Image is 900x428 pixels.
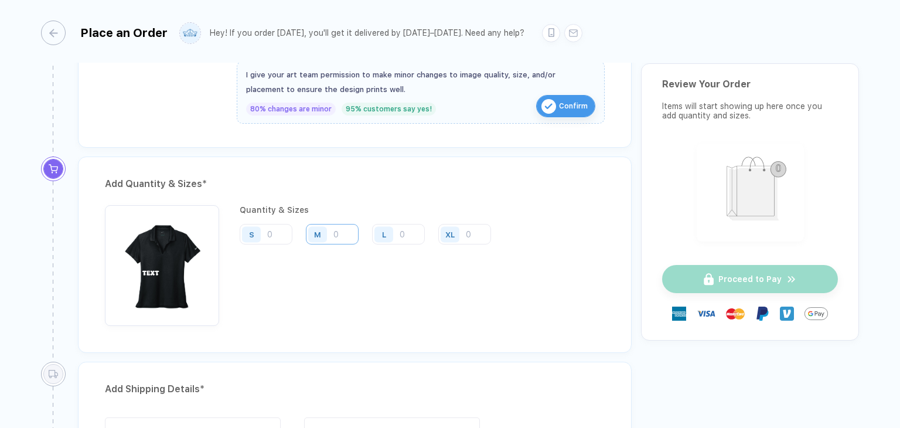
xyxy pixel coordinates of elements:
[342,103,436,116] div: 95% customers say yes!
[445,230,455,239] div: XL
[382,230,386,239] div: L
[559,97,588,116] span: Confirm
[541,99,556,114] img: icon
[702,149,799,234] img: shopping_bag.png
[662,101,838,120] div: Items will start showing up here once you add quantity and sizes.
[536,95,595,117] button: iconConfirm
[246,103,336,116] div: 80% changes are minor
[111,211,213,314] img: e7564de9-0002-452a-81c2-53dc177e0d2c_nt_front_1754999890991.jpg
[804,302,828,325] img: Google Pay
[105,175,605,193] div: Add Quantity & Sizes
[210,28,524,38] div: Hey! If you order [DATE], you'll get it delivered by [DATE]–[DATE]. Need any help?
[80,26,168,40] div: Place an Order
[780,307,794,321] img: Venmo
[314,230,321,239] div: M
[726,304,745,323] img: master-card
[697,304,715,323] img: visa
[180,23,200,43] img: user profile
[672,307,686,321] img: express
[755,307,769,321] img: Paypal
[249,230,254,239] div: S
[105,380,605,399] div: Add Shipping Details
[246,67,595,97] div: I give your art team permission to make minor changes to image quality, size, and/or placement to...
[240,205,500,215] div: Quantity & Sizes
[662,79,838,90] div: Review Your Order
